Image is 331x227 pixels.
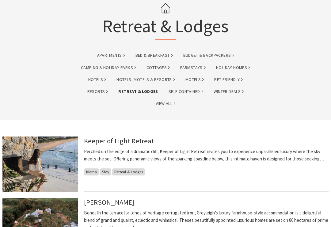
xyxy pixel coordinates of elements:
span: Kiama [84,168,99,175]
a: Holiday Homes [216,64,250,71]
a: Apartments [97,52,125,59]
a: View All [156,100,175,107]
a: Pet Friendly [214,76,243,83]
span: Retreat & Lodges [112,168,145,175]
a: Hotels, Motels & Resorts [116,76,175,83]
a: Farmstays [180,64,206,71]
a: Cottages [146,64,170,71]
a: Retreat & Lodges [118,88,158,95]
a: Budget & backpackers [183,52,234,59]
img: Keeper of Light Retreat photo of the balcony [2,137,78,192]
a: Hotels [88,76,106,83]
a: Resorts [87,88,108,95]
a: [PERSON_NAME] [84,198,134,206]
a: Self Contained [169,88,203,95]
a: Motels [185,76,204,83]
a: Winter Deals [214,88,244,95]
a: Camping & Holiday Parks [81,64,136,71]
a: Keeper of Light Retreat [84,137,154,145]
p: Perched on the edge of a dramatic cliff, Keeper of Light Retreat invites you to experience unpara... [84,148,329,162]
span: Stay [100,168,111,175]
a: Bed & Breakfast [135,52,173,59]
